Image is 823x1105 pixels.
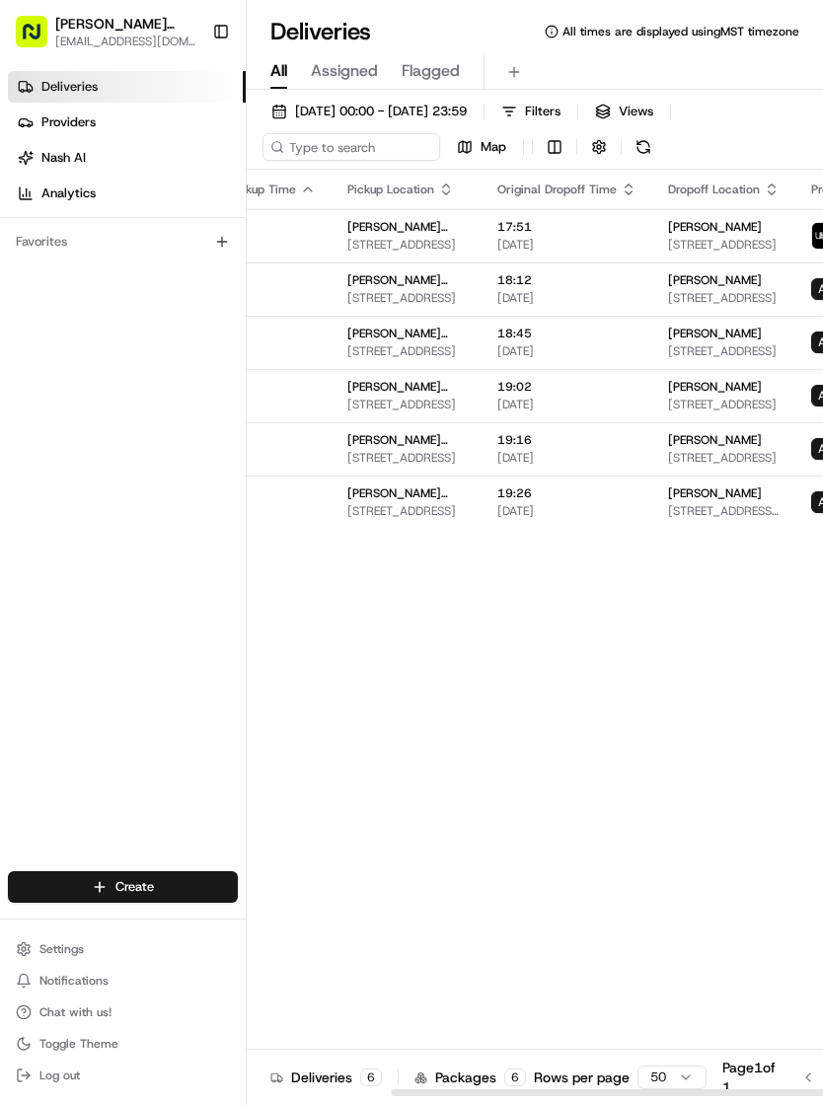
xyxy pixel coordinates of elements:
span: Assigned [311,59,378,83]
span: Flagged [402,59,460,83]
span: [DATE] [497,397,636,412]
span: 19:26 [497,485,636,501]
span: Pylon [196,334,239,349]
span: 18:46 [182,432,316,448]
span: 18:45 [497,326,636,341]
span: Notifications [39,973,109,989]
span: [STREET_ADDRESS] [347,290,466,306]
span: 17:21 [182,219,316,235]
button: [DATE] 00:00 - [DATE] 23:59 [262,98,476,125]
a: Nash AI [8,142,246,174]
span: 19:02 [497,379,636,395]
span: [PERSON_NAME] Garden - [GEOGRAPHIC_DATA] [347,326,466,341]
span: [STREET_ADDRESS] [668,237,780,253]
span: Settings [39,941,84,957]
button: [PERSON_NAME] Garden - [GEOGRAPHIC_DATA][EMAIL_ADDRESS][DOMAIN_NAME] [8,8,204,55]
div: Page 1 of 1 [722,1058,776,1097]
span: [STREET_ADDRESS] [668,397,780,412]
button: Start new chat [336,194,359,218]
span: Views [619,103,653,120]
span: [PERSON_NAME] [668,432,762,448]
span: [PERSON_NAME] [668,326,762,341]
h1: Deliveries [270,16,371,47]
span: [DATE] [497,450,636,466]
span: All times are displayed using MST timezone [562,24,799,39]
span: [DATE] [182,450,316,466]
a: Deliveries [8,71,246,103]
button: Filters [492,98,569,125]
input: Clear [51,127,326,148]
span: [PERSON_NAME] Garden - [GEOGRAPHIC_DATA] [347,272,466,288]
span: [PERSON_NAME] Garden - [GEOGRAPHIC_DATA] [347,219,466,235]
span: [DATE] [182,397,316,412]
span: Filters [525,103,561,120]
span: [DATE] [497,237,636,253]
span: [DATE] [182,290,316,306]
span: [DATE] [182,343,316,359]
span: [STREET_ADDRESS] [668,290,780,306]
button: Map [448,133,515,161]
div: 💻 [167,288,183,304]
p: Welcome 👋 [20,79,359,110]
span: [STREET_ADDRESS] [347,450,466,466]
span: [PERSON_NAME] [668,272,762,288]
span: Analytics [41,184,96,202]
span: [DATE] [182,503,316,519]
span: Original Dropoff Time [497,182,617,197]
span: [STREET_ADDRESS] [347,237,466,253]
input: Type to search [262,133,440,161]
span: [PERSON_NAME] Garden - [GEOGRAPHIC_DATA] [347,485,466,501]
span: [DATE] [497,290,636,306]
span: [PERSON_NAME] Garden - [GEOGRAPHIC_DATA] [55,14,196,34]
div: 📗 [20,288,36,304]
img: Nash [20,20,59,59]
span: 18:56 [182,485,316,501]
span: [STREET_ADDRESS] [347,503,466,519]
span: Map [481,138,506,156]
span: [STREET_ADDRESS] [347,397,466,412]
span: [STREET_ADDRESS] [347,343,466,359]
button: Create [8,871,238,903]
button: Chat with us! [8,998,238,1026]
a: 💻API Documentation [159,278,325,314]
a: 📗Knowledge Base [12,278,159,314]
span: 18:15 [182,326,316,341]
span: Toggle Theme [39,1036,118,1052]
span: Deliveries [41,78,98,96]
button: Toggle Theme [8,1030,238,1058]
img: 1736555255976-a54dd68f-1ca7-489b-9aae-adbdc363a1c4 [20,188,55,224]
span: [DATE] [497,343,636,359]
div: We're available if you need us! [67,208,250,224]
span: [PERSON_NAME] [668,379,762,395]
span: Log out [39,1068,80,1083]
button: Notifications [8,967,238,994]
span: Providers [41,113,96,131]
span: 17:42 [182,272,316,288]
div: 6 [504,1068,526,1086]
button: Log out [8,1062,238,1089]
span: 19:16 [497,432,636,448]
div: Favorites [8,226,238,258]
span: [STREET_ADDRESS] [668,343,780,359]
span: Pickup Location [347,182,434,197]
span: [DATE] [497,503,636,519]
span: [DATE] 00:00 - [DATE] 23:59 [295,103,467,120]
a: Providers [8,107,246,138]
span: [PERSON_NAME] Garden - [GEOGRAPHIC_DATA] [347,379,466,395]
span: API Documentation [187,286,317,306]
p: Rows per page [534,1068,630,1087]
span: All [270,59,287,83]
a: Analytics [8,178,246,209]
span: 18:32 [182,379,316,395]
button: Views [586,98,662,125]
button: Settings [8,935,238,963]
span: Nash AI [41,149,86,167]
div: Packages [414,1068,526,1087]
span: Create [115,878,154,896]
button: [EMAIL_ADDRESS][DOMAIN_NAME] [55,34,196,49]
a: Powered byPylon [139,333,239,349]
button: Refresh [630,133,657,161]
div: 6 [360,1068,382,1086]
span: [PERSON_NAME] [668,485,762,501]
